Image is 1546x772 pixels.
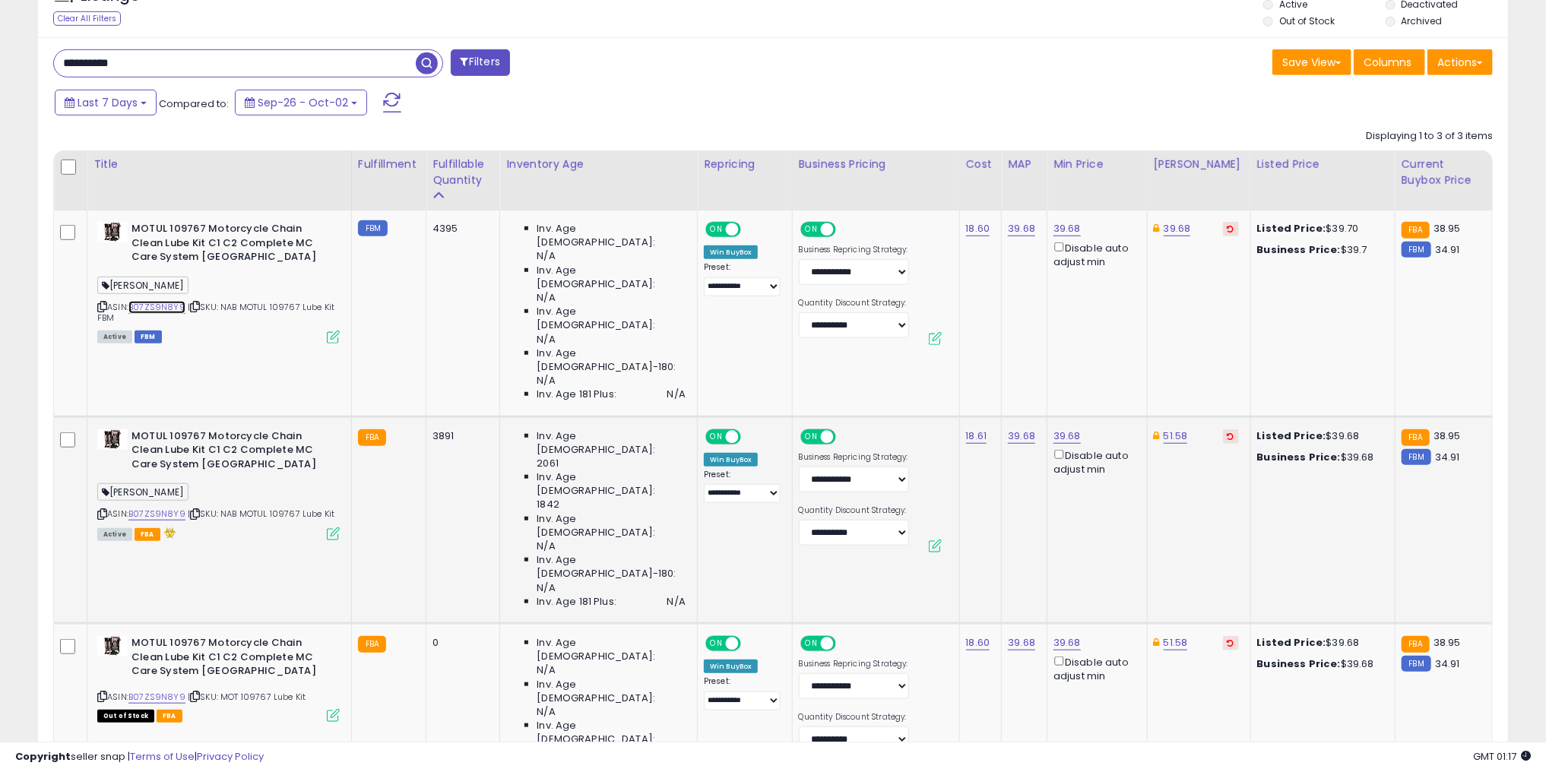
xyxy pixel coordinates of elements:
div: $39.7 [1257,243,1383,257]
div: Title [93,157,345,172]
img: 41bwm+fuBNL._SL40_.jpg [97,636,128,657]
label: Out of Stock [1279,14,1335,27]
span: N/A [537,663,555,677]
label: Quantity Discount Strategy: [799,505,909,516]
div: Current Buybox Price [1402,157,1486,188]
span: 1842 [537,498,559,511]
div: Repricing [704,157,786,172]
button: Actions [1427,49,1493,75]
span: 38.95 [1434,635,1461,650]
b: MOTUL 109767 Motorcycle Chain Clean Lube Kit C1 C2 Complete MC Care System [GEOGRAPHIC_DATA] [131,222,316,268]
a: Privacy Policy [197,749,264,764]
span: All listings currently available for purchase on Amazon [97,331,132,343]
span: All listings that are currently out of stock and unavailable for purchase on Amazon [97,710,154,723]
a: 51.58 [1164,429,1188,444]
span: Inv. Age [DEMOGRAPHIC_DATA]: [537,512,686,539]
span: 2025-10-10 01:17 GMT [1473,749,1531,764]
label: Business Repricing Strategy: [799,452,909,463]
div: Listed Price [1257,157,1389,172]
span: N/A [667,595,686,609]
span: Inv. Age [DEMOGRAPHIC_DATA]-180: [537,346,686,374]
span: Sep-26 - Oct-02 [258,95,348,110]
div: Displaying 1 to 3 of 3 items [1366,129,1493,144]
small: FBA [1402,222,1430,239]
div: $39.70 [1257,222,1383,236]
span: | SKU: MOT 109767 Lube Kit [188,691,306,703]
span: 38.95 [1434,221,1461,236]
div: Disable auto adjust min [1053,447,1135,476]
span: N/A [537,374,555,388]
span: N/A [537,581,555,595]
small: FBM [358,220,388,236]
span: 38.95 [1434,429,1461,443]
a: B07ZS9N8Y9 [128,508,185,520]
i: Revert to store-level Dynamic Max Price [1228,225,1234,233]
span: N/A [537,249,555,263]
a: 39.68 [1053,221,1081,236]
div: 3891 [432,429,488,443]
div: $39.68 [1257,636,1383,650]
div: ASIN: [97,429,340,539]
button: Last 7 Days [55,90,157,115]
div: Fulfillable Quantity [432,157,493,188]
strong: Copyright [15,749,71,764]
span: 2061 [537,457,559,470]
div: $39.68 [1257,429,1383,443]
span: ON [802,638,821,650]
span: [PERSON_NAME] [97,483,188,501]
a: 39.68 [1008,635,1035,650]
span: N/A [537,705,555,719]
div: Preset: [704,262,781,296]
div: Cost [966,157,996,172]
div: Preset: [704,676,781,710]
span: OFF [739,223,763,236]
a: 39.68 [1053,635,1081,650]
div: $39.68 [1257,451,1383,464]
a: 51.58 [1164,635,1188,650]
a: 39.68 [1053,429,1081,444]
div: ASIN: [97,636,340,720]
b: MOTUL 109767 Motorcycle Chain Clean Lube Kit C1 C2 Complete MC Care System [GEOGRAPHIC_DATA] [131,636,316,682]
span: Inv. Age [DEMOGRAPHIC_DATA]: [537,470,686,498]
div: Preset: [704,470,781,504]
a: 39.68 [1008,429,1035,444]
b: Listed Price: [1257,429,1326,443]
b: Listed Price: [1257,221,1326,236]
small: FBA [1402,429,1430,446]
span: Inv. Age [DEMOGRAPHIC_DATA]: [537,222,686,249]
i: hazardous material [160,527,176,538]
span: All listings currently available for purchase on Amazon [97,528,132,541]
div: Win BuyBox [704,245,758,259]
a: 39.68 [1008,221,1035,236]
span: ON [707,430,726,443]
span: | SKU: NAB MOTUL 109767 Lube Kit FBM [97,301,334,324]
span: Last 7 Days [78,95,138,110]
b: Business Price: [1257,450,1341,464]
a: B07ZS9N8Y9 [128,301,185,314]
span: OFF [833,430,857,443]
span: OFF [833,638,857,650]
span: [PERSON_NAME] [97,277,188,294]
label: Archived [1402,14,1443,27]
span: N/A [667,388,686,401]
a: 39.68 [1164,221,1191,236]
b: Business Price: [1257,242,1341,257]
div: 4395 [432,222,488,236]
label: Quantity Discount Strategy: [799,712,909,723]
div: Disable auto adjust min [1053,653,1135,683]
div: [PERSON_NAME] [1154,157,1244,172]
b: MOTUL 109767 Motorcycle Chain Clean Lube Kit C1 C2 Complete MC Care System [GEOGRAPHIC_DATA] [131,429,316,476]
span: Compared to: [159,96,229,111]
a: B07ZS9N8Y9 [128,691,185,704]
span: FBA [157,710,182,723]
button: Sep-26 - Oct-02 [235,90,367,115]
span: N/A [537,333,555,346]
small: FBA [1402,636,1430,653]
span: ON [707,223,726,236]
a: 18.60 [966,635,990,650]
i: This overrides the store level Dynamic Max Price for this listing [1154,223,1160,233]
img: 41bwm+fuBNL._SL40_.jpg [97,222,128,242]
span: Inv. Age [DEMOGRAPHIC_DATA]: [537,636,686,663]
img: 41bwm+fuBNL._SL40_.jpg [97,429,128,450]
span: Inv. Age [DEMOGRAPHIC_DATA]: [537,678,686,705]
